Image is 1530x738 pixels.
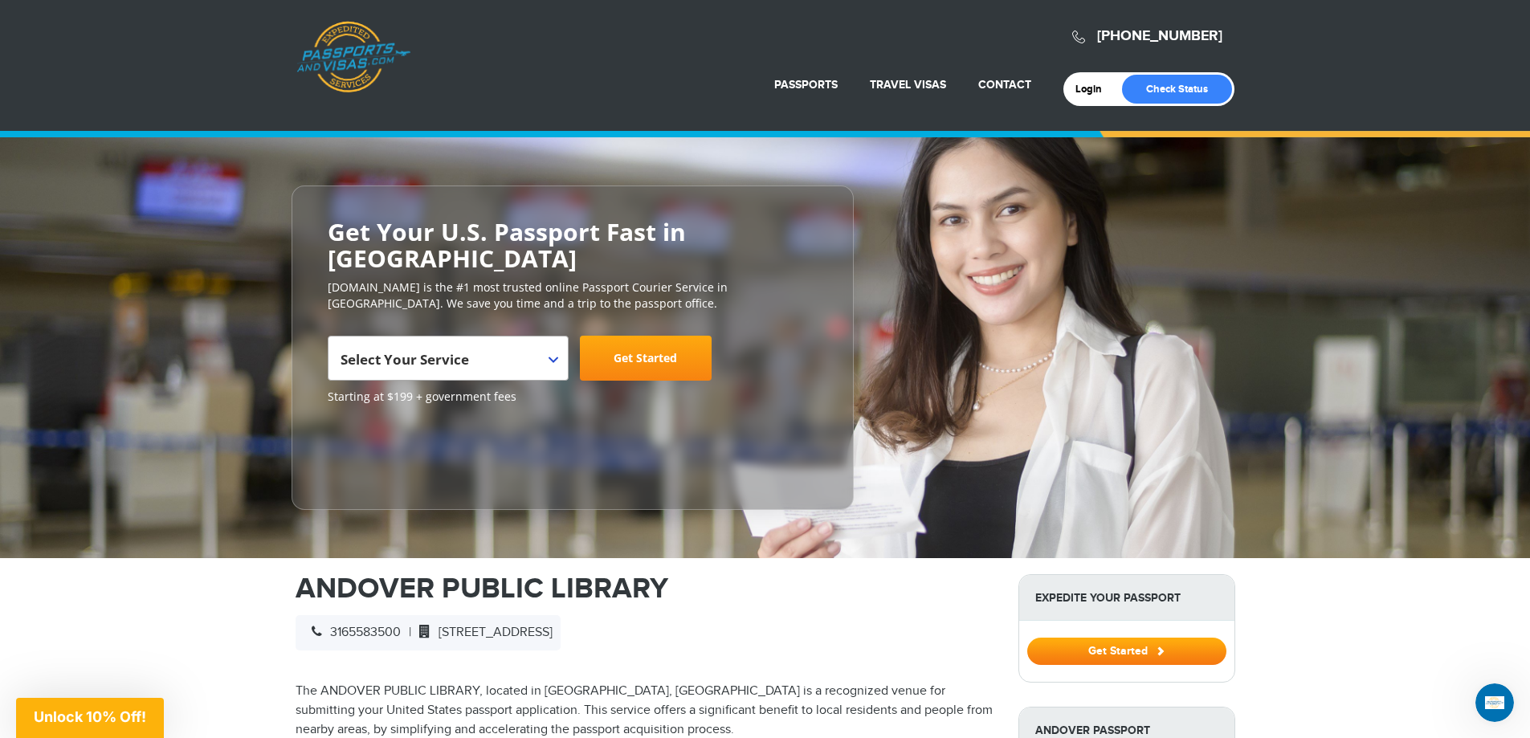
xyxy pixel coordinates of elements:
[296,615,561,650] div: |
[16,698,164,738] div: Unlock 10% Off!
[296,574,994,603] h1: ANDOVER PUBLIC LIBRARY
[870,78,946,92] a: Travel Visas
[328,218,818,271] h2: Get Your U.S. Passport Fast in [GEOGRAPHIC_DATA]
[1075,83,1113,96] a: Login
[411,625,553,640] span: [STREET_ADDRESS]
[1027,644,1226,657] a: Get Started
[34,708,146,725] span: Unlock 10% Off!
[1475,683,1514,722] iframe: Intercom live chat
[1027,638,1226,665] button: Get Started
[774,78,838,92] a: Passports
[978,78,1031,92] a: Contact
[1097,27,1222,45] a: [PHONE_NUMBER]
[341,350,469,369] span: Select Your Service
[328,413,448,493] iframe: Customer reviews powered by Trustpilot
[304,625,401,640] span: 3165583500
[580,336,712,381] a: Get Started
[341,342,552,387] span: Select Your Service
[328,336,569,381] span: Select Your Service
[1122,75,1232,104] a: Check Status
[296,21,410,93] a: Passports & [DOMAIN_NAME]
[328,279,818,312] p: [DOMAIN_NAME] is the #1 most trusted online Passport Courier Service in [GEOGRAPHIC_DATA]. We sav...
[328,389,818,405] span: Starting at $199 + government fees
[1019,575,1234,621] strong: Expedite Your Passport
